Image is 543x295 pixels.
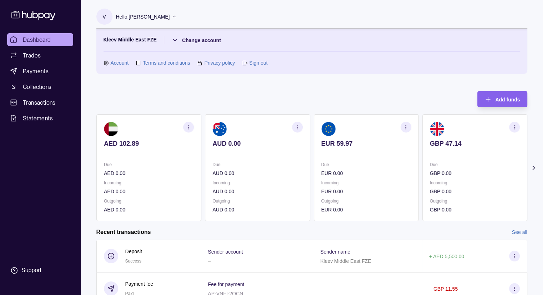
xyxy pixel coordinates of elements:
[429,286,458,292] p: − GBP 11.55
[111,59,129,67] a: Account
[21,266,41,274] div: Support
[23,98,56,107] span: Transactions
[23,67,49,75] span: Payments
[208,281,244,287] p: Fee for payment
[429,169,519,177] p: GBP 0.00
[7,33,73,46] a: Dashboard
[429,179,519,187] p: Incoming
[321,187,411,195] p: EUR 0.00
[212,169,302,177] p: AUD 0.00
[23,82,51,91] span: Collections
[477,91,527,107] button: Add funds
[104,206,194,214] p: AED 0.00
[143,59,190,67] a: Terms and conditions
[96,228,151,236] h2: Recent transactions
[212,187,302,195] p: AUD 0.00
[125,247,142,255] p: Deposit
[320,258,371,264] p: Kleev Middle East FZE
[182,37,221,43] span: Change account
[23,114,53,122] span: Statements
[429,197,519,205] p: Outgoing
[7,112,73,125] a: Statements
[208,258,211,264] p: –
[429,254,464,259] p: + AED 5,500.00
[249,59,267,67] a: Sign out
[23,51,41,60] span: Trades
[429,187,519,195] p: GBP 0.00
[116,13,170,21] p: Hello, [PERSON_NAME]
[104,169,194,177] p: AED 0.00
[208,249,243,255] p: Sender account
[171,36,221,44] button: Change account
[429,206,519,214] p: GBP 0.00
[429,140,519,147] p: GBP 47.14
[23,35,51,44] span: Dashboard
[212,206,302,214] p: AUD 0.00
[204,59,235,67] a: Privacy policy
[125,259,141,264] span: Success
[321,140,411,147] p: EUR 59.97
[104,122,118,136] img: ae
[321,122,335,136] img: eu
[102,13,106,21] p: V
[7,65,73,77] a: Payments
[321,179,411,187] p: Incoming
[104,179,194,187] p: Incoming
[212,197,302,205] p: Outgoing
[7,49,73,62] a: Trades
[7,96,73,109] a: Transactions
[212,179,302,187] p: Incoming
[104,187,194,195] p: AED 0.00
[429,122,444,136] img: gb
[321,197,411,205] p: Outgoing
[321,161,411,169] p: Due
[321,169,411,177] p: EUR 0.00
[104,36,157,44] p: Kleev Middle East FZE
[7,80,73,93] a: Collections
[512,228,527,236] a: See all
[104,140,194,147] p: AED 102.89
[429,161,519,169] p: Due
[104,161,194,169] p: Due
[320,249,350,255] p: Sender name
[7,263,73,278] a: Support
[495,97,520,102] span: Add funds
[212,122,227,136] img: au
[212,161,302,169] p: Due
[212,140,302,147] p: AUD 0.00
[321,206,411,214] p: EUR 0.00
[104,197,194,205] p: Outgoing
[125,280,154,288] p: Payment fee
